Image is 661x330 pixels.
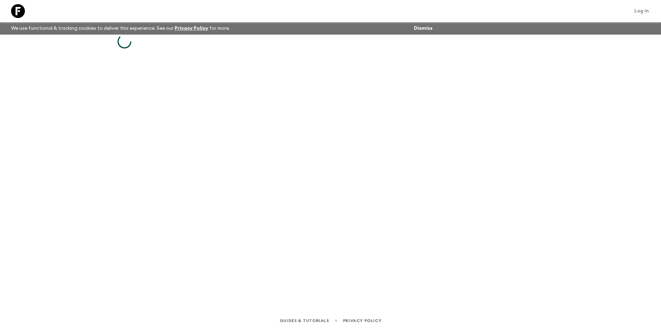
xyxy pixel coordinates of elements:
a: Privacy Policy [343,317,381,324]
button: Dismiss [412,24,434,33]
a: Log in [631,6,653,16]
a: Privacy Policy [175,26,208,31]
p: We use functional & tracking cookies to deliver this experience. See our for more. [8,22,233,35]
a: Guides & Tutorials [280,317,329,324]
